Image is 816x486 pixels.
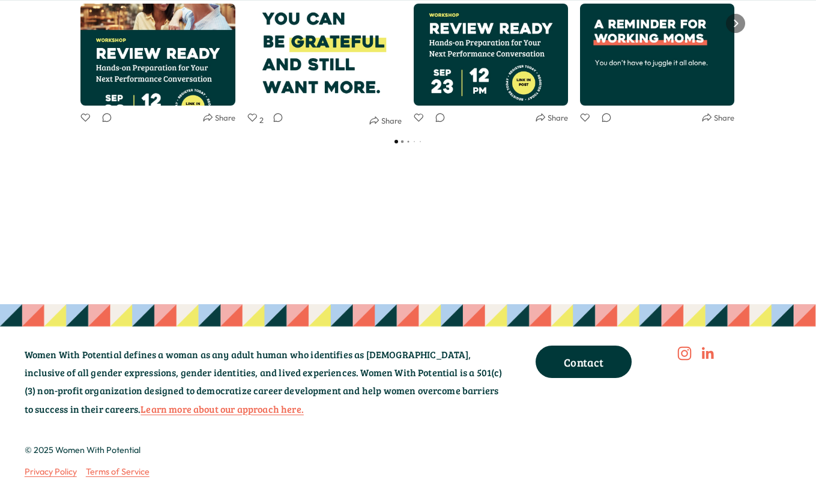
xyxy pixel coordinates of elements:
[592,113,614,122] a: Comment
[247,4,402,106] img: Gratitude is more than a feeling. It’s a practice that shifts how we show up in our daily lives....
[714,113,734,122] div: Share
[141,400,304,418] a: Learn more about our approach here.
[203,113,235,122] button: Share
[536,346,632,379] a: Contact
[414,113,426,122] a: Like
[536,113,568,122] button: Share
[247,113,264,128] a: Like
[700,346,715,361] a: LinkedIn
[702,113,734,122] button: Share
[80,113,92,122] a: Like
[369,116,402,125] button: Share
[80,4,235,106] img: One more day 🎉 Tomorrow at 12 PM ET, join us for Review Ready, a hands-on prep session for your...
[25,444,344,456] p: © 2025 Women With Potential
[580,113,592,122] a: Like
[580,4,734,106] img: Being a working parent means juggling meetings, deadlines, school pickups, and the invisible load...
[25,348,503,415] code: Women With Potential defines a woman as any adult human who identifies as [DEMOGRAPHIC_DATA], inc...
[92,113,114,122] a: Comment
[71,14,90,33] div: Previous
[25,466,77,478] a: Privacy Policy
[548,113,568,122] div: Share
[414,4,568,106] img: 5 days until Review Ready: Hands-on Prep for Your Next Performance Conversation! Have you ever...
[86,466,150,478] a: Terms of Service
[381,116,402,125] div: Share
[259,113,264,128] div: 2
[726,14,745,33] div: Next
[215,113,235,122] div: Share
[264,113,285,128] a: Comment
[677,346,692,361] a: Instagram
[426,113,447,122] a: Comment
